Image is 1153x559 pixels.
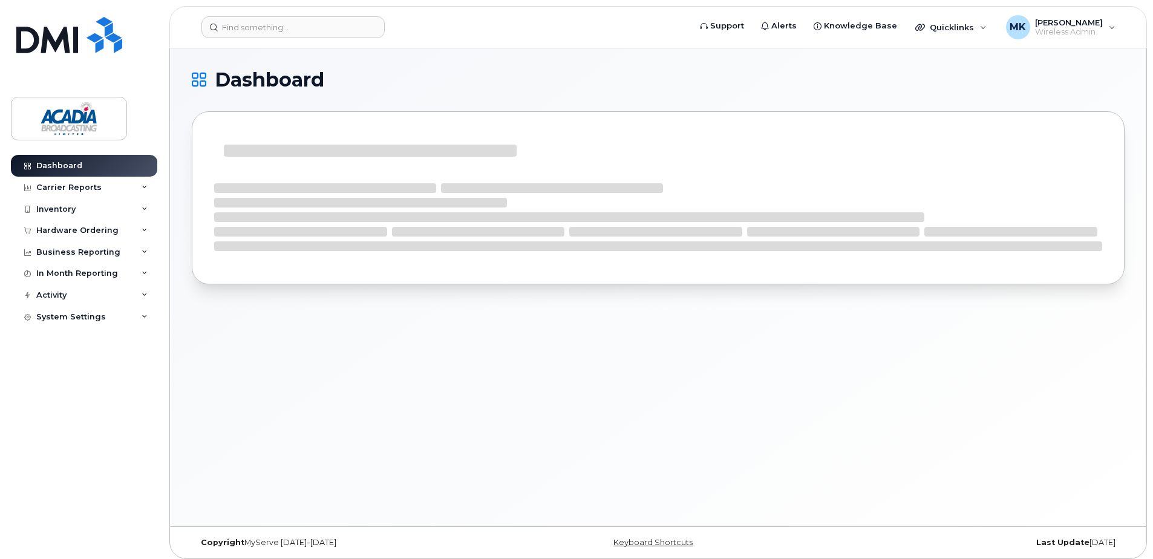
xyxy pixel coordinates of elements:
a: Keyboard Shortcuts [613,538,693,547]
div: MyServe [DATE]–[DATE] [192,538,503,548]
strong: Copyright [201,538,244,547]
div: [DATE] [814,538,1125,548]
strong: Last Update [1036,538,1089,547]
span: Dashboard [215,71,324,89]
